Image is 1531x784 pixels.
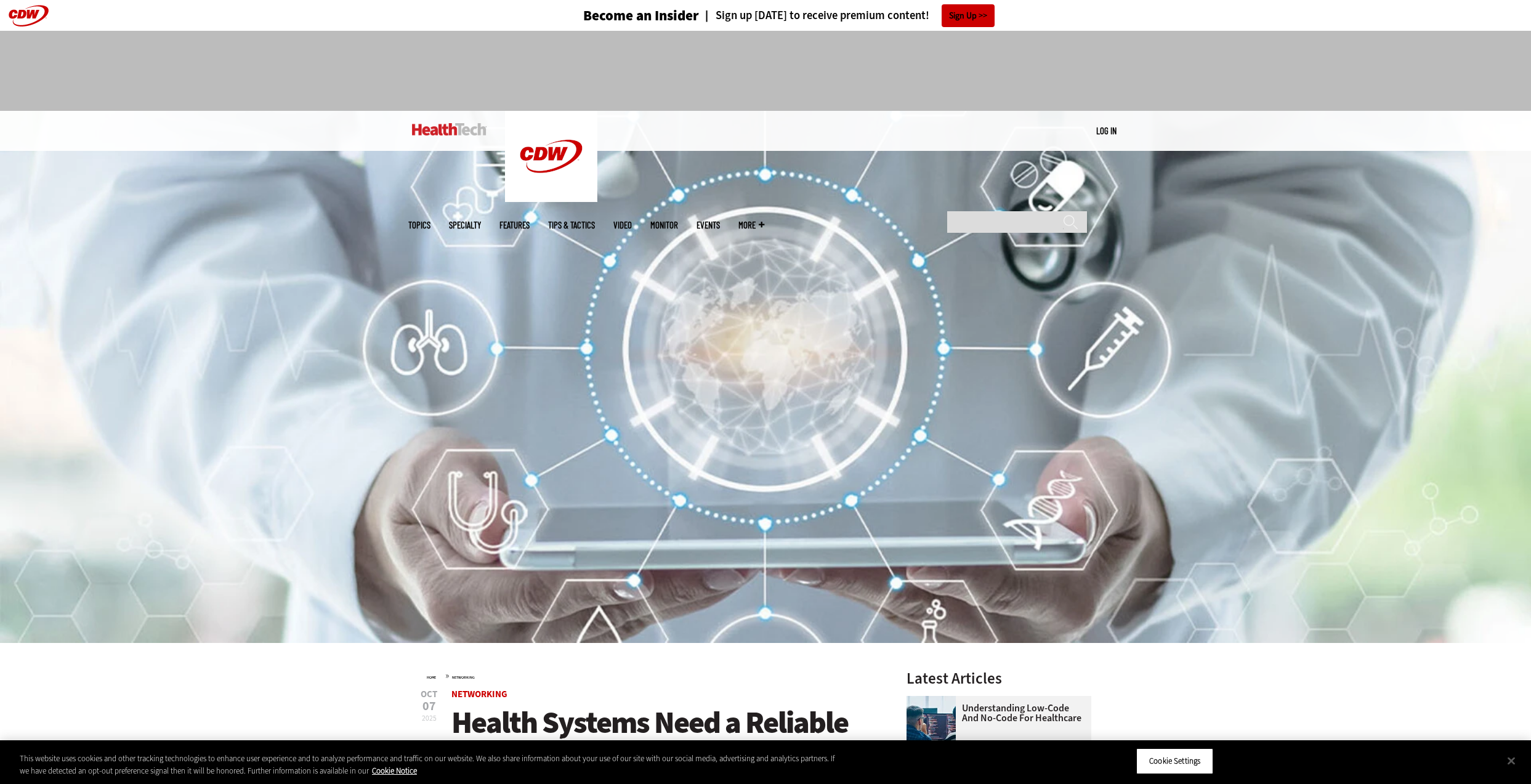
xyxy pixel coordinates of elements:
iframe: advertisement [541,43,990,99]
div: User menu [1096,124,1117,137]
a: Log in [1096,125,1117,136]
span: 07 [421,700,437,713]
a: Home [427,675,436,680]
span: Oct [421,690,437,699]
a: Understanding Low-Code and No-Code for Healthcare [907,703,1084,723]
a: Tips & Tactics [548,220,595,230]
h3: Become an Insider [583,9,699,23]
span: Health Systems Need a Reliable Network To Deliver Quality Care [451,702,857,777]
a: More information about your privacy [372,766,417,776]
a: Networking [452,675,475,680]
h3: Latest Articles [907,671,1091,686]
a: Become an Insider [537,9,699,23]
a: Sign up [DATE] to receive premium content! [699,10,929,22]
button: Cookie Settings [1136,748,1213,774]
a: CDW [505,192,597,205]
a: Coworkers coding [907,696,962,706]
button: Close [1498,747,1525,774]
img: Home [412,123,487,135]
a: Features [499,220,530,230]
img: Home [505,111,597,202]
img: Coworkers coding [907,696,956,745]
a: Sign Up [942,4,995,27]
a: Events [697,220,720,230]
span: 2025 [422,713,437,723]
a: MonITor [650,220,678,230]
a: Video [613,220,632,230]
span: More [738,220,764,230]
div: This website uses cookies and other tracking technologies to enhance user experience and to analy... [20,753,842,777]
div: » [427,671,874,681]
a: Networking [451,688,507,700]
span: Topics [408,220,430,230]
span: Specialty [449,220,481,230]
